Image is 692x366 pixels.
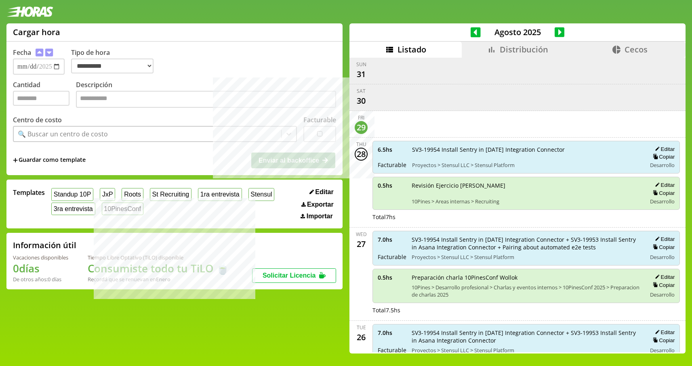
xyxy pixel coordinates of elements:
[357,88,366,94] div: Sat
[652,236,675,243] button: Editar
[372,306,680,314] div: Total 7.5 hs
[378,346,406,354] span: Facturable
[355,94,368,107] div: 30
[88,276,229,283] div: Recordá que se renuevan en
[356,61,366,68] div: Sun
[355,121,368,134] div: 29
[13,27,60,38] h1: Cargar hora
[13,91,69,106] input: Cantidad
[102,203,143,215] button: 10PinesConf
[303,115,336,124] label: Facturable
[378,253,406,261] span: Facturable
[100,188,115,201] button: JxP
[650,153,675,160] button: Copiar
[156,276,170,283] b: Enero
[76,91,336,108] textarea: Descripción
[412,198,641,205] span: 10Pines > Areas internas > Recruiting
[150,188,191,201] button: St Recruiting
[378,274,406,281] span: 0.5 hs
[307,201,334,208] span: Exportar
[650,337,675,344] button: Copiar
[252,268,336,283] button: Solicitar Licencia
[358,114,364,121] div: Fri
[652,146,675,153] button: Editar
[71,59,154,73] select: Tipo de hora
[248,188,275,201] button: Stensul
[198,188,242,201] button: 1ra entrevista
[412,284,641,298] span: 10Pines > Desarrollo profesional > Charlas y eventos internos > 10PinesConf 2025 > Preparacion de...
[13,156,86,165] span: +Guardar como template
[355,68,368,81] div: 31
[349,58,686,353] div: scrollable content
[481,27,555,38] span: Agosto 2025
[650,282,675,289] button: Copiar
[650,244,675,251] button: Copiar
[18,130,108,138] div: 🔍 Buscar un centro de costo
[299,201,336,209] button: Exportar
[355,148,368,161] div: 28
[13,276,68,283] div: De otros años: 0 días
[398,44,426,55] span: Listado
[652,182,675,188] button: Editar
[356,231,367,238] div: Wed
[412,347,641,354] span: Proyectos > Stensul LLC > Stensul Platform
[13,261,68,276] h1: 0 días
[650,291,675,298] span: Desarrollo
[13,240,76,251] h2: Información útil
[412,236,641,251] span: SV3-19954 Install Sentry in [DATE] Integration Connector + SV3-19953 Install Sentry in Asana Inte...
[378,146,406,153] span: 6.5 hs
[412,253,641,261] span: Proyectos > Stensul LLC > Stensul Platform
[412,146,641,153] span: SV3-19954 Install Sentry in [DATE] Integration Connector
[650,253,675,261] span: Desarrollo
[315,188,333,196] span: Editar
[122,188,143,201] button: Roots
[13,80,76,110] label: Cantidad
[51,203,95,215] button: 3ra entrevista
[412,182,641,189] span: Revisión Ejercicio [PERSON_NAME]
[13,188,45,197] span: Templates
[355,331,368,344] div: 26
[263,272,316,279] span: Solicitar Licencia
[76,80,336,110] label: Descripción
[13,156,18,165] span: +
[13,48,31,57] label: Fecha
[13,115,62,124] label: Centro de costo
[355,238,368,251] div: 27
[13,254,68,261] div: Vacaciones disponibles
[307,213,333,220] span: Importar
[88,261,229,276] h1: Consumiste todo tu TiLO 🍵
[378,236,406,243] span: 7.0 hs
[652,329,675,336] button: Editar
[378,329,406,337] span: 7.0 hs
[357,324,366,331] div: Tue
[650,161,675,169] span: Desarrollo
[88,254,229,261] div: Tiempo Libre Optativo (TiLO) disponible
[652,274,675,280] button: Editar
[412,329,641,344] span: SV3-19954 Install Sentry in [DATE] Integration Connector + SV3-19953 Install Sentry in Asana Inte...
[71,48,160,75] label: Tipo de hora
[356,141,366,148] div: Thu
[378,161,406,169] span: Facturable
[51,188,93,201] button: Standup 10P
[412,161,641,169] span: Proyectos > Stensul LLC > Stensul Platform
[500,44,548,55] span: Distribución
[412,274,641,281] span: Preparación charla 10PinesConf Wollok
[650,198,675,205] span: Desarrollo
[6,6,53,17] img: logotipo
[625,44,648,55] span: Cecos
[650,347,675,354] span: Desarrollo
[372,213,680,221] div: Total 7 hs
[307,188,336,196] button: Editar
[650,190,675,197] button: Copiar
[378,182,406,189] span: 0.5 hs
